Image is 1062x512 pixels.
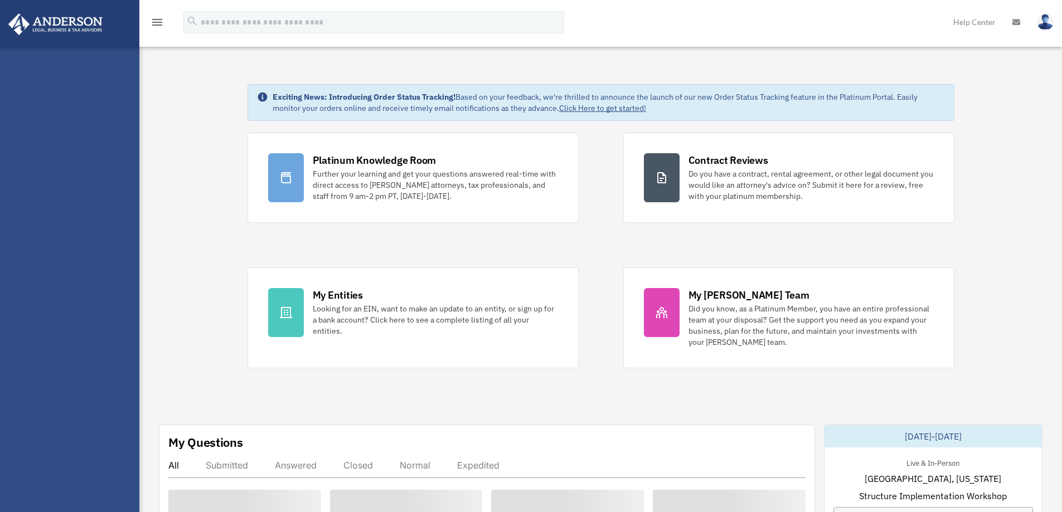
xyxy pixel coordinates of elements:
a: menu [151,19,164,29]
div: Contract Reviews [688,153,768,167]
div: My Entities [313,288,363,302]
div: My [PERSON_NAME] Team [688,288,809,302]
a: My [PERSON_NAME] Team Did you know, as a Platinum Member, you have an entire professional team at... [623,267,954,368]
i: menu [151,16,164,29]
div: Do you have a contract, rental agreement, or other legal document you would like an attorney's ad... [688,168,934,202]
img: Anderson Advisors Platinum Portal [5,13,106,35]
div: Platinum Knowledge Room [313,153,437,167]
div: Submitted [206,460,248,471]
div: Looking for an EIN, want to make an update to an entity, or sign up for a bank account? Click her... [313,303,558,337]
div: Further your learning and get your questions answered real-time with direct access to [PERSON_NAM... [313,168,558,202]
span: [GEOGRAPHIC_DATA], [US_STATE] [865,472,1001,485]
i: search [186,15,198,27]
div: [DATE]-[DATE] [825,425,1042,447]
div: Live & In-Person [898,456,968,468]
a: Platinum Knowledge Room Further your learning and get your questions answered real-time with dire... [248,133,579,223]
div: All [168,460,179,471]
a: My Entities Looking for an EIN, want to make an update to an entity, or sign up for a bank accoun... [248,267,579,368]
div: Normal [400,460,430,471]
a: Contract Reviews Do you have a contract, rental agreement, or other legal document you would like... [623,133,954,223]
a: Click Here to get started! [559,103,646,113]
img: User Pic [1037,14,1054,30]
div: Closed [343,460,373,471]
div: My Questions [168,434,243,451]
strong: Exciting News: Introducing Order Status Tracking! [273,92,455,102]
div: Expedited [457,460,500,471]
span: Structure Implementation Workshop [859,489,1007,503]
div: Did you know, as a Platinum Member, you have an entire professional team at your disposal? Get th... [688,303,934,348]
div: Based on your feedback, we're thrilled to announce the launch of our new Order Status Tracking fe... [273,91,945,114]
div: Answered [275,460,317,471]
